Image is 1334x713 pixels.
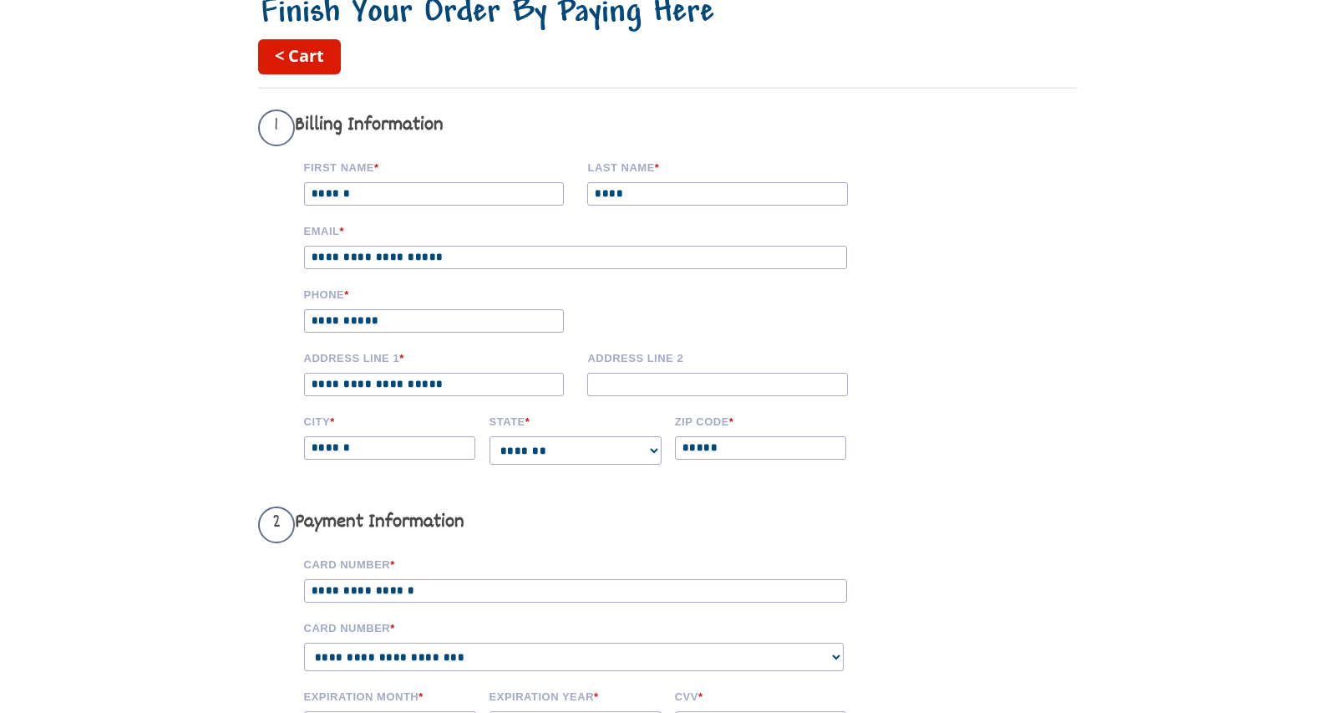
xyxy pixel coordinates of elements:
[304,349,576,364] label: Address Line 1
[304,286,576,301] label: Phone
[304,688,478,703] label: Expiration Month
[258,109,295,146] span: 1
[304,413,478,428] label: City
[258,507,872,543] h3: Payment Information
[258,507,295,543] span: 2
[304,222,872,237] label: Email
[489,688,663,703] label: Expiration Year
[258,39,341,74] a: < Cart
[587,349,860,364] label: Address Line 2
[304,556,872,571] label: Card Number
[304,159,576,174] label: First Name
[675,688,849,703] label: CVV
[675,413,849,428] label: Zip code
[258,109,872,146] h3: Billing Information
[489,413,663,428] label: State
[304,619,872,634] label: Card Number
[587,159,860,174] label: Last name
